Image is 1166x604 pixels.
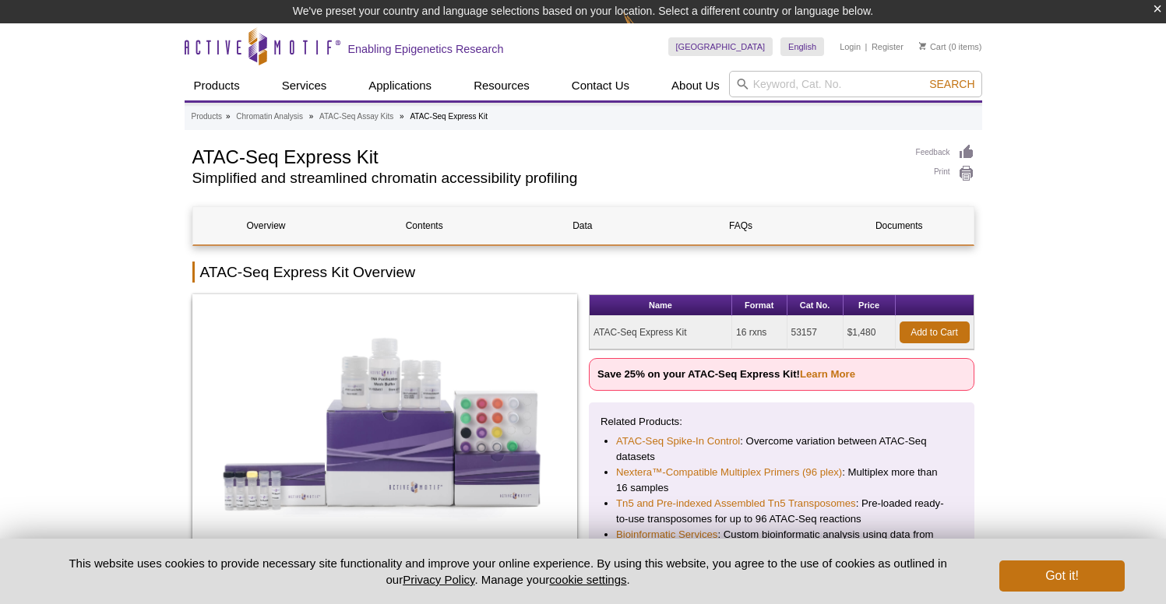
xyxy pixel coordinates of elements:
[616,465,947,496] li: : Multiplex more than 16 samples
[601,414,963,430] p: Related Products:
[403,573,474,586] a: Privacy Policy
[840,41,861,52] a: Login
[348,42,504,56] h2: Enabling Epigenetics Research
[616,465,842,480] a: Nextera™-Compatible Multiplex Primers (96 plex)
[509,207,656,244] a: Data
[787,295,844,316] th: Cat No.
[929,78,974,90] span: Search
[662,71,729,100] a: About Us
[826,207,972,244] a: Documents
[562,71,639,100] a: Contact Us
[464,71,539,100] a: Resources
[616,496,947,527] li: : Pre-loaded ready-to-use transposomes for up to 96 ATAC-Seq reactions
[916,144,974,161] a: Feedback
[236,110,303,124] a: Chromatin Analysis
[844,316,896,349] td: $1,480
[787,316,844,349] td: 53157
[42,555,974,588] p: This website uses cookies to provide necessary site functionality and improve your online experie...
[192,262,974,283] h2: ATAC-Seq Express Kit Overview
[192,110,222,124] a: Products
[359,71,441,100] a: Applications
[623,12,664,48] img: Change Here
[590,316,732,349] td: ATAC-Seq Express Kit
[780,37,824,56] a: English
[597,368,855,380] strong: Save 25% on your ATAC-Seq Express Kit!
[800,368,855,380] a: Learn More
[226,112,231,121] li: »
[351,207,498,244] a: Contents
[668,207,814,244] a: FAQs
[192,294,578,551] img: ATAC-Seq Express Kit
[732,295,787,316] th: Format
[919,37,982,56] li: (0 items)
[185,71,249,100] a: Products
[844,295,896,316] th: Price
[919,41,946,52] a: Cart
[919,42,926,50] img: Your Cart
[273,71,336,100] a: Services
[616,434,947,465] li: : Overcome variation between ATAC-Seq datasets
[729,71,982,97] input: Keyword, Cat. No.
[319,110,393,124] a: ATAC-Seq Assay Kits
[616,496,856,511] a: Tn5 and Pre-indexed Assembled Tn5 Transposomes
[999,560,1124,592] button: Got it!
[616,434,740,449] a: ATAC-Seq Spike-In Control
[309,112,314,121] li: »
[193,207,340,244] a: Overview
[925,77,979,91] button: Search
[900,321,970,343] a: Add to Cart
[410,112,488,121] li: ATAC-Seq Express Kit
[916,165,974,182] a: Print
[590,295,732,316] th: Name
[616,527,947,558] li: : Custom bioinformatic analysis using data from our kits
[668,37,773,56] a: [GEOGRAPHIC_DATA]
[192,144,900,167] h1: ATAC-Seq Express Kit
[872,41,904,52] a: Register
[400,112,404,121] li: »
[865,37,868,56] li: |
[549,573,626,586] button: cookie settings
[616,527,717,543] a: Bioinformatic Services
[732,316,787,349] td: 16 rxns
[192,171,900,185] h2: Simplified and streamlined chromatin accessibility profiling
